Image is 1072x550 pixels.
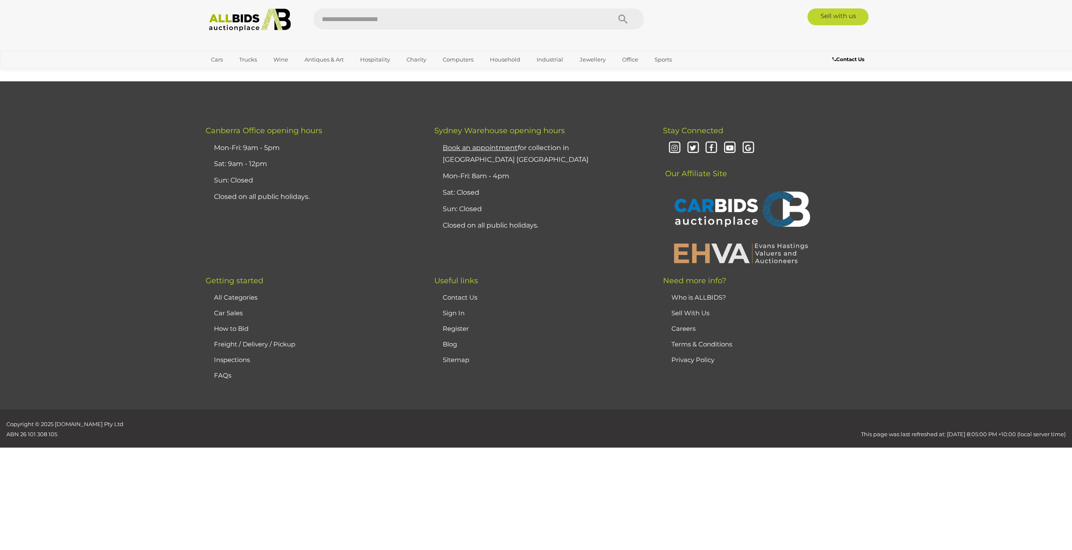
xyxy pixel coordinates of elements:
a: Privacy Policy [671,356,714,364]
li: Sat: 9am - 12pm [212,156,413,172]
span: Canberra Office opening hours [206,126,322,135]
a: Trucks [234,53,262,67]
a: FAQs [214,371,231,379]
a: Sign In [443,309,465,317]
img: Allbids.com.au [204,8,296,32]
a: Register [443,325,469,333]
li: Sun: Closed [441,201,642,217]
div: This page was last refreshed at: [DATE] 8:05:00 PM +10:00 (local server time) [268,419,1072,439]
a: Industrial [531,53,569,67]
img: CARBIDS Auctionplace [669,182,813,238]
li: Sat: Closed [441,185,642,201]
a: Sell with us [807,8,869,25]
a: How to Bid [214,325,249,333]
a: [GEOGRAPHIC_DATA] [206,67,276,80]
img: EHVA | Evans Hastings Valuers and Auctioneers [669,242,813,264]
u: Book an appointment [443,144,518,152]
i: Google [741,141,756,156]
span: Need more info? [663,276,726,285]
i: Facebook [704,141,719,156]
a: Sell With Us [671,309,709,317]
a: Hospitality [355,53,396,67]
li: Sun: Closed [212,172,413,189]
a: Charity [401,53,432,67]
a: Who is ALLBIDS? [671,293,726,301]
a: Wine [268,53,294,67]
b: Contact Us [832,56,864,62]
a: All Categories [214,293,257,301]
span: Getting started [206,276,263,285]
a: Inspections [214,356,250,364]
button: Search [602,8,644,30]
a: Cars [206,53,228,67]
a: Careers [671,325,695,333]
i: Youtube [722,141,737,156]
a: Antiques & Art [299,53,349,67]
li: Mon-Fri: 9am - 5pm [212,140,413,156]
a: Household [484,53,526,67]
span: Useful links [434,276,478,285]
span: Stay Connected [663,126,723,135]
a: Terms & Conditions [671,340,732,348]
a: Sports [649,53,677,67]
a: Blog [443,340,457,348]
li: Closed on all public holidays. [441,217,642,234]
span: Our Affiliate Site [663,156,727,178]
a: Contact Us [832,55,866,64]
a: Sitemap [443,356,469,364]
a: Car Sales [214,309,243,317]
a: Computers [437,53,479,67]
a: Freight / Delivery / Pickup [214,340,295,348]
i: Instagram [667,141,682,156]
li: Closed on all public holidays. [212,189,413,205]
span: Sydney Warehouse opening hours [434,126,565,135]
a: Book an appointmentfor collection in [GEOGRAPHIC_DATA] [GEOGRAPHIC_DATA] [443,144,588,164]
a: Contact Us [443,293,477,301]
a: Jewellery [574,53,611,67]
i: Twitter [686,141,700,156]
li: Mon-Fri: 8am - 4pm [441,168,642,185]
a: Office [617,53,644,67]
